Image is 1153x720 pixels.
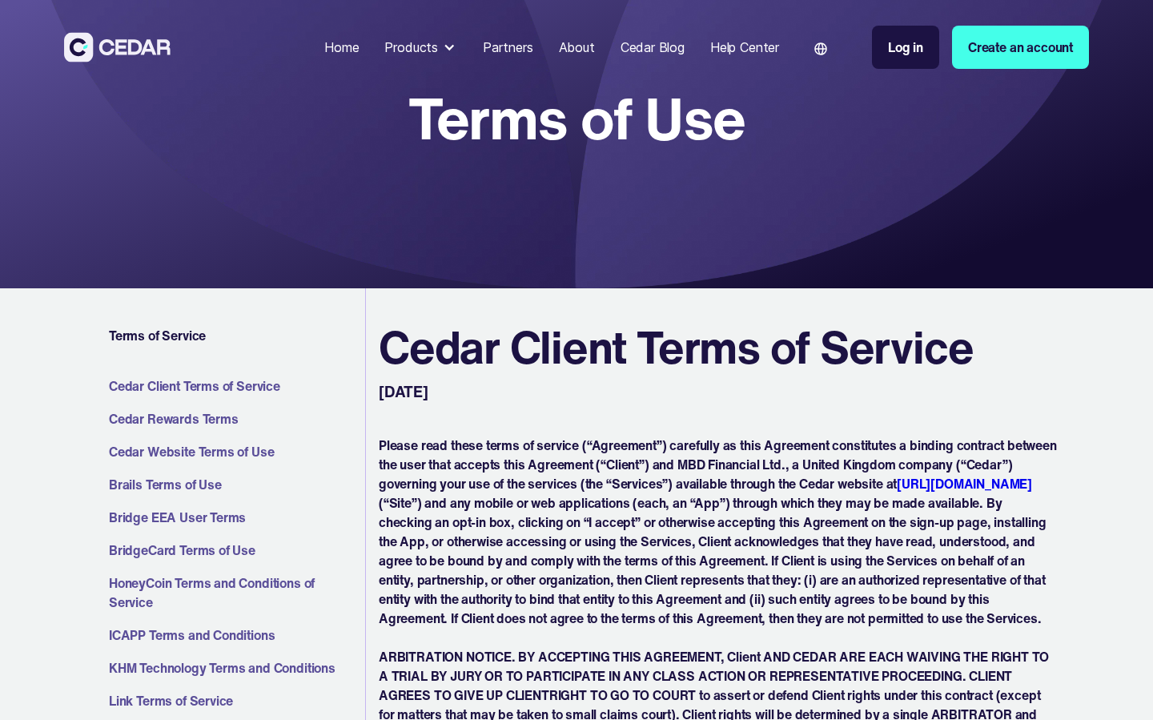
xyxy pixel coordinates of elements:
[379,380,432,404] p: [DATE]
[966,455,1002,474] strong: Cedar
[109,573,359,612] a: HoneyCoin Terms and Conditions of Service
[872,26,939,69] a: Log in
[592,436,657,455] strong: Agreement
[379,320,973,374] h2: Cedar Client Terms of Service
[324,38,359,57] div: Home
[384,38,438,57] div: Products
[710,38,779,57] div: Help Center
[109,658,359,678] a: KHM Technology Terms and Conditions
[559,38,595,57] div: About
[379,628,1057,647] p: ‍
[483,38,533,57] div: Partners
[109,541,359,560] a: BridgeCard Terms of Use
[109,475,359,494] a: Brails Terms of Use
[379,647,512,666] strong: ARBITRATION NOTICE
[109,508,359,527] a: Bridge EEA User Terms
[612,474,663,493] strong: Services
[379,436,1057,628] p: Please read these terms of service (“ ”) carefully as this Agreement constitutes a binding contra...
[952,26,1089,69] a: Create an account
[552,30,601,65] a: About
[704,30,785,65] a: Help Center
[389,493,412,513] strong: Site
[606,455,639,474] strong: Client
[621,38,685,57] div: Cedar Blog
[888,38,923,57] div: Log in
[109,625,359,645] a: ICAPP Terms and Conditions
[109,327,359,344] h4: Terms of Service
[408,91,745,147] h1: Terms of Use
[109,442,359,461] a: Cedar Website Terms of Use
[109,409,359,428] a: Cedar Rewards Terms
[476,30,540,65] a: Partners
[897,474,1032,493] a: [URL][DOMAIN_NAME]
[109,691,359,710] a: Link Terms of Service
[614,30,691,65] a: Cedar Blog
[318,30,365,65] a: Home
[378,31,464,63] div: Products
[694,493,719,513] strong: App
[109,376,359,396] a: Cedar Client Terms of Service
